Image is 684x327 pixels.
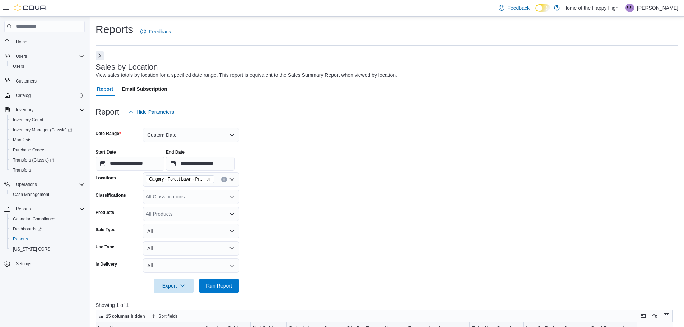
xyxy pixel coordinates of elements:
[7,190,88,200] button: Cash Management
[13,236,28,242] span: Reports
[10,116,46,124] a: Inventory Count
[166,149,185,155] label: End Date
[7,135,88,145] button: Manifests
[96,261,117,267] label: Is Delivery
[229,194,235,200] button: Open list of options
[96,175,116,181] label: Locations
[96,108,119,116] h3: Report
[651,312,659,321] button: Display options
[122,82,167,96] span: Email Subscription
[143,241,239,256] button: All
[13,180,85,189] span: Operations
[143,224,239,238] button: All
[1,37,88,47] button: Home
[16,107,33,113] span: Inventory
[96,302,678,309] p: Showing 1 of 1
[7,224,88,234] a: Dashboards
[138,24,174,39] a: Feedback
[96,192,126,198] label: Classifications
[13,147,46,153] span: Purchase Orders
[13,106,36,114] button: Inventory
[136,108,174,116] span: Hide Parameters
[10,245,53,253] a: [US_STATE] CCRS
[13,246,50,252] span: [US_STATE] CCRS
[96,22,133,37] h1: Reports
[10,126,75,134] a: Inventory Manager (Classic)
[10,225,45,233] a: Dashboards
[7,61,88,71] button: Users
[10,62,85,71] span: Users
[13,216,55,222] span: Canadian Compliance
[10,235,85,243] span: Reports
[96,71,397,79] div: View sales totals by location for a specified date range. This report is equivalent to the Sales ...
[7,115,88,125] button: Inventory Count
[507,4,529,11] span: Feedback
[13,64,24,69] span: Users
[13,127,72,133] span: Inventory Manager (Classic)
[13,117,43,123] span: Inventory Count
[7,244,88,254] button: [US_STATE] CCRS
[13,259,85,268] span: Settings
[146,175,214,183] span: Calgary - Forest Lawn - Prairie Records
[16,206,31,212] span: Reports
[13,157,54,163] span: Transfers (Classic)
[96,149,116,155] label: Start Date
[166,157,235,171] input: Press the down key to open a popover containing a calendar.
[1,204,88,214] button: Reports
[7,165,88,175] button: Transfers
[10,136,34,144] a: Manifests
[10,215,85,223] span: Canadian Compliance
[10,190,52,199] a: Cash Management
[1,179,88,190] button: Operations
[1,90,88,101] button: Catalog
[1,105,88,115] button: Inventory
[14,4,47,11] img: Cova
[13,76,85,85] span: Customers
[10,146,85,154] span: Purchase Orders
[96,312,148,321] button: 15 columns hidden
[13,192,49,197] span: Cash Management
[125,105,177,119] button: Hide Parameters
[149,312,181,321] button: Sort fields
[10,126,85,134] span: Inventory Manager (Classic)
[639,312,648,321] button: Keyboard shortcuts
[10,225,85,233] span: Dashboards
[625,4,634,12] div: Savanna Sturm
[627,4,633,12] span: SS
[16,182,37,187] span: Operations
[13,91,33,100] button: Catalog
[13,52,30,61] button: Users
[10,166,34,174] a: Transfers
[10,215,58,223] a: Canadian Compliance
[10,235,31,243] a: Reports
[621,4,623,12] p: |
[10,62,27,71] a: Users
[13,137,31,143] span: Manifests
[13,180,40,189] button: Operations
[10,116,85,124] span: Inventory Count
[7,155,88,165] a: Transfers (Classic)
[7,234,88,244] button: Reports
[159,313,178,319] span: Sort fields
[13,205,34,213] button: Reports
[7,214,88,224] button: Canadian Compliance
[13,91,85,100] span: Catalog
[16,53,27,59] span: Users
[13,52,85,61] span: Users
[10,156,85,164] span: Transfers (Classic)
[143,258,239,273] button: All
[16,39,27,45] span: Home
[1,258,88,269] button: Settings
[16,93,31,98] span: Catalog
[10,136,85,144] span: Manifests
[13,205,85,213] span: Reports
[206,282,232,289] span: Run Report
[97,82,113,96] span: Report
[10,190,85,199] span: Cash Management
[96,210,114,215] label: Products
[16,261,31,267] span: Settings
[96,227,115,233] label: Sale Type
[13,167,31,173] span: Transfers
[13,106,85,114] span: Inventory
[662,312,671,321] button: Enter fullscreen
